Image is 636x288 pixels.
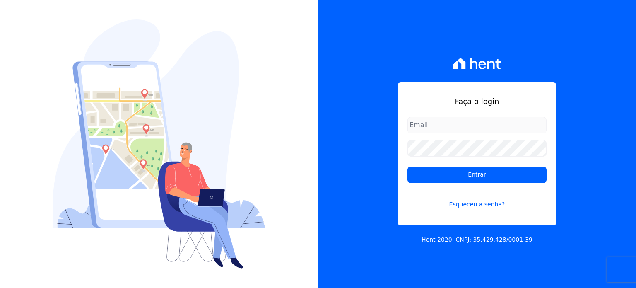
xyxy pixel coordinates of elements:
[407,190,547,209] a: Esqueceu a senha?
[53,19,265,269] img: Login
[407,96,547,107] h1: Faça o login
[422,235,532,244] p: Hent 2020. CNPJ: 35.429.428/0001-39
[407,167,547,183] input: Entrar
[407,117,547,133] input: Email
